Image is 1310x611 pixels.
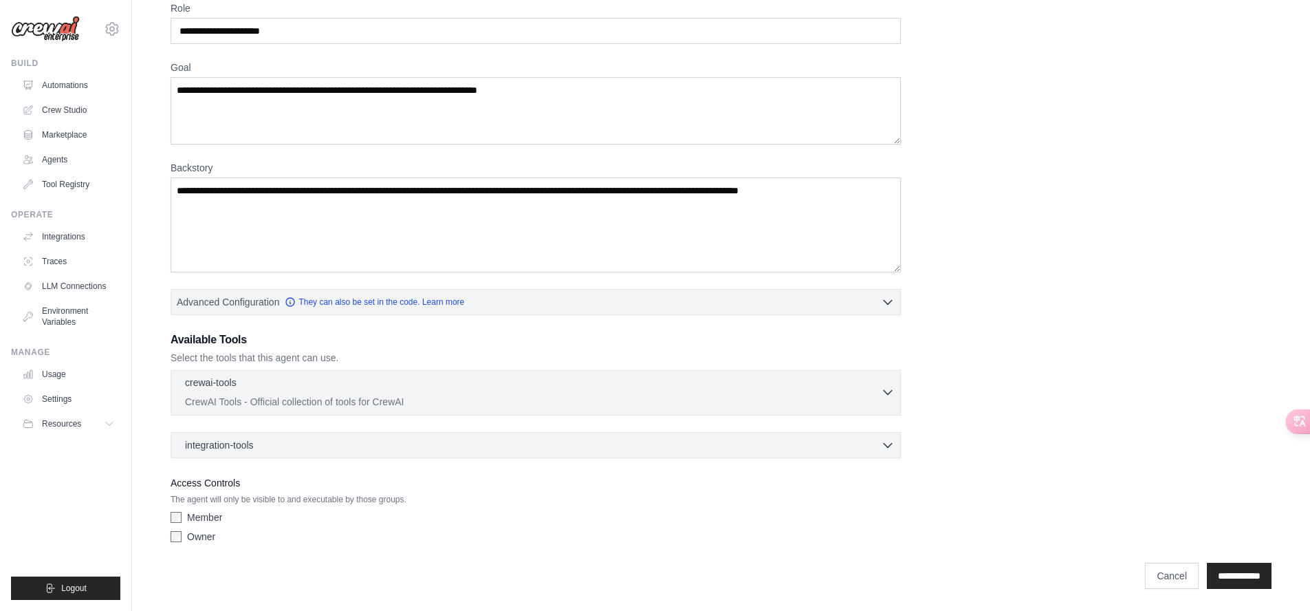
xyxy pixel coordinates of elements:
[11,347,120,358] div: Manage
[11,58,120,69] div: Build
[17,363,120,385] a: Usage
[185,376,237,389] p: crewai-tools
[11,577,120,600] button: Logout
[185,438,254,452] span: integration-tools
[171,61,901,74] label: Goal
[17,149,120,171] a: Agents
[177,438,895,452] button: integration-tools
[11,209,120,220] div: Operate
[17,173,120,195] a: Tool Registry
[17,250,120,272] a: Traces
[177,295,279,309] span: Advanced Configuration
[11,16,80,42] img: Logo
[171,332,901,348] h3: Available Tools
[171,290,900,314] button: Advanced Configuration They can also be set in the code. Learn more
[171,1,901,15] label: Role
[171,351,901,365] p: Select the tools that this agent can use.
[17,300,120,333] a: Environment Variables
[17,388,120,410] a: Settings
[187,511,222,524] label: Member
[17,226,120,248] a: Integrations
[285,297,464,308] a: They can also be set in the code. Learn more
[1145,563,1199,589] a: Cancel
[17,413,120,435] button: Resources
[185,395,881,409] p: CrewAI Tools - Official collection of tools for CrewAI
[17,99,120,121] a: Crew Studio
[17,124,120,146] a: Marketplace
[171,161,901,175] label: Backstory
[171,475,901,491] label: Access Controls
[187,530,215,544] label: Owner
[42,418,81,429] span: Resources
[61,583,87,594] span: Logout
[17,275,120,297] a: LLM Connections
[177,376,895,409] button: crewai-tools CrewAI Tools - Official collection of tools for CrewAI
[17,74,120,96] a: Automations
[171,494,901,505] p: The agent will only be visible to and executable by those groups.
